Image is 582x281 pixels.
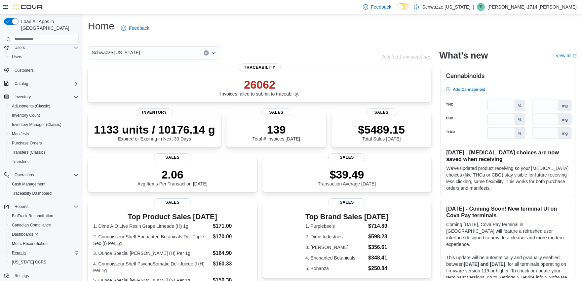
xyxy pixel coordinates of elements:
h3: [DATE] - [MEDICAL_DATA] choices are now saved when receiving [446,149,570,162]
p: Coming [DATE], Cova Pay terminal in [GEOGRAPHIC_DATA] will feature a refreshed user interface des... [446,221,570,248]
p: Updated 1 minute(s) ago [380,54,431,60]
button: Traceabilty Dashboard [7,189,81,198]
a: Transfers (Classic) [9,148,48,156]
div: Avg Items Per Transaction [DATE] [137,168,208,186]
dd: $171.00 [213,222,252,230]
p: 2.06 [137,168,208,181]
button: Catalog [12,80,31,88]
dt: 5. Bonanza [305,265,366,272]
div: Justin-1714 Sullivan [477,3,485,11]
span: Sales [261,108,291,116]
dt: 4. Connoisseur Shelf PsychoSomatic Deli Juicee J (H) Per 1g [93,261,210,274]
h3: [DATE] - Coming Soon! New terminal UI on Cova Pay terminals [446,205,570,219]
span: Reports [12,203,79,211]
dt: 3. [PERSON_NAME] [305,244,366,251]
div: Total Sales [DATE] [358,123,405,141]
span: Reports [12,250,26,256]
button: Users [1,43,81,52]
dt: 1. Dime AIO Live Resin Grape Limeade (H) 1g [93,223,210,229]
span: Customers [15,68,34,73]
a: Manifests [9,130,31,138]
span: Inventory Count [12,113,40,118]
span: Manifests [9,130,79,138]
span: Inventory [136,108,173,116]
a: Users [9,53,25,61]
span: Traceability [239,63,281,71]
a: Feedback [360,0,394,14]
dd: $714.89 [368,222,388,230]
span: Metrc Reconciliation [12,241,48,246]
dd: $170.00 [213,233,252,241]
span: Catalog [15,81,28,86]
a: Purchase Orders [9,139,45,147]
button: Operations [1,170,81,180]
a: Customers [12,66,36,74]
a: Adjustments (Classic) [9,102,53,110]
button: Clear input [204,50,209,56]
p: Schwazze [US_STATE] [422,3,471,11]
p: $39.49 [318,168,376,181]
button: Reports [1,202,81,211]
button: Users [7,52,81,61]
button: Purchase Orders [7,139,81,148]
span: Traceabilty Dashboard [9,189,79,197]
button: Inventory [1,92,81,101]
span: Purchase Orders [9,139,79,147]
button: Operations [12,171,37,179]
a: Settings [12,272,31,280]
span: Metrc Reconciliation [9,240,79,248]
span: Transfers [12,159,28,164]
button: Transfers (Classic) [7,148,81,157]
div: Transaction Average [DATE] [318,168,376,186]
button: [US_STATE] CCRS [7,258,81,267]
span: Dashboards [9,230,79,238]
span: Sales [328,198,365,206]
button: Open list of options [211,50,216,56]
svg: External link [573,54,577,58]
span: Cash Management [12,181,45,187]
h3: Top Product Sales [DATE] [93,213,252,221]
button: Manifests [7,129,81,139]
a: Inventory Count [9,111,43,119]
span: Inventory [12,93,79,101]
span: BioTrack Reconciliation [12,213,53,219]
button: Metrc Reconciliation [7,239,81,248]
span: Washington CCRS [9,258,79,266]
span: Settings [12,271,79,280]
span: Transfers (Classic) [12,150,45,155]
img: Cova [13,4,43,10]
a: Feedback [118,21,152,35]
span: Sales [328,153,365,161]
a: Dashboards [9,230,41,238]
span: Sales [154,153,191,161]
p: 26062 [220,78,299,91]
span: Adjustments (Classic) [12,103,50,109]
div: Expired or Expiring in Next 30 Days [94,123,215,141]
span: Users [12,54,22,60]
button: Cash Management [7,180,81,189]
span: Reports [9,249,79,257]
a: [US_STATE] CCRS [9,258,49,266]
dt: 1. Purplebee's [305,223,366,229]
span: BioTrack Reconciliation [9,212,79,220]
a: Inventory Manager (Classic) [9,121,64,129]
span: Reports [15,204,28,209]
button: Reports [12,203,31,211]
a: Traceabilty Dashboard [9,189,54,197]
span: Transfers (Classic) [9,148,79,156]
span: Traceabilty Dashboard [12,191,52,196]
button: Settings [1,271,81,280]
span: Manifests [12,131,29,137]
button: Inventory [12,93,33,101]
span: Users [15,45,25,50]
button: Adjustments (Classic) [7,101,81,111]
a: Cash Management [9,180,48,188]
a: Reports [9,249,28,257]
span: Inventory Manager (Classic) [12,122,61,127]
h2: What's new [439,50,488,61]
button: Catalog [1,79,81,88]
a: View allExternal link [556,53,577,58]
dd: $348.41 [368,254,388,262]
p: | [473,3,474,11]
